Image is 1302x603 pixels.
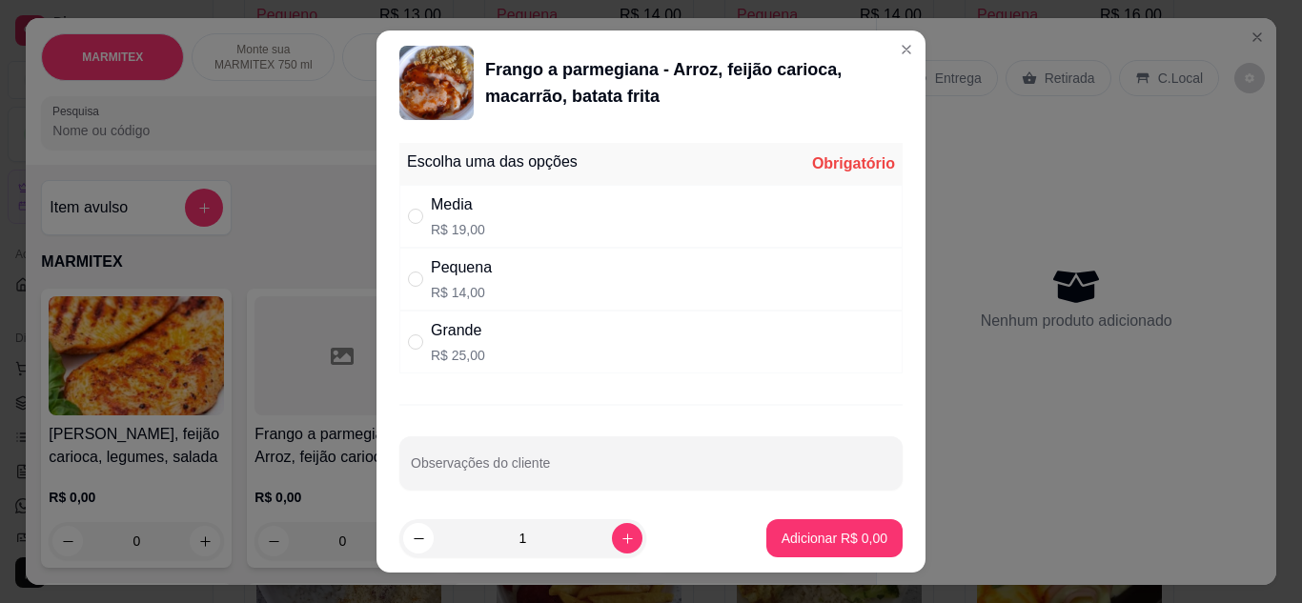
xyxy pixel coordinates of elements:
[431,319,485,342] div: Grande
[812,152,895,175] div: Obrigatório
[891,34,922,65] button: Close
[407,151,578,173] div: Escolha uma das opções
[431,256,492,279] div: Pequena
[782,529,887,548] p: Adicionar R$ 0,00
[431,283,492,302] p: R$ 14,00
[403,523,434,553] button: decrease-product-quantity
[431,346,485,365] p: R$ 25,00
[612,523,642,553] button: increase-product-quantity
[399,46,474,120] img: product-image
[766,519,903,557] button: Adicionar R$ 0,00
[485,56,903,110] div: Frango a parmegiana - Arroz, feijão carioca, macarrão, batata frita
[431,193,485,216] div: Media
[411,461,891,480] input: Observações do cliente
[431,220,485,239] p: R$ 19,00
